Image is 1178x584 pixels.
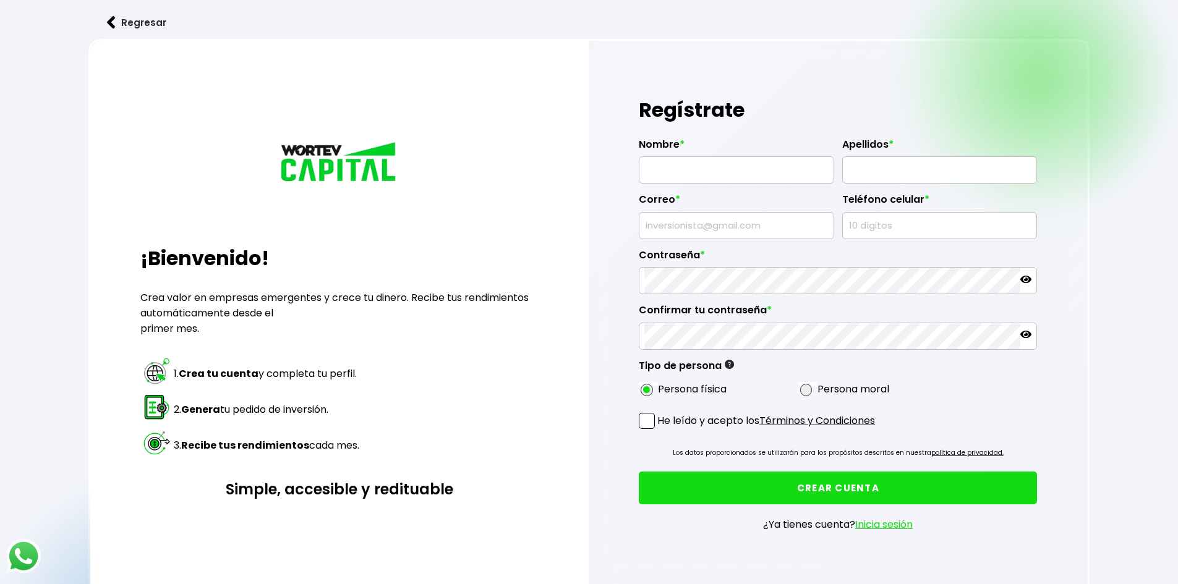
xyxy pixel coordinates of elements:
button: CREAR CUENTA [639,472,1037,504]
label: Correo [639,193,834,212]
img: paso 1 [142,357,171,386]
h3: Simple, accesible y redituable [140,478,539,500]
a: flecha izquierdaRegresar [88,6,1090,39]
label: Persona física [658,381,727,397]
h1: Regístrate [639,91,1037,129]
label: Nombre [639,138,834,157]
strong: Genera [181,402,220,417]
img: logos_whatsapp-icon.242b2217.svg [6,539,41,573]
td: 2. tu pedido de inversión. [173,392,360,426]
a: Inicia sesión [855,517,913,531]
button: Regresar [88,6,185,39]
td: 1. y completa tu perfil. [173,356,360,391]
label: Apellidos [842,138,1038,157]
label: Persona moral [817,381,889,397]
p: ¿Ya tienes cuenta? [763,517,913,532]
h2: ¡Bienvenido! [140,243,539,273]
input: 10 dígitos [848,213,1032,239]
strong: Recibe tus rendimientos [181,438,309,452]
img: flecha izquierda [107,16,116,29]
p: Los datos proporcionados se utilizarán para los propósitos descritos en nuestra [673,447,1004,459]
label: Tipo de persona [639,360,734,378]
p: Crea valor en empresas emergentes y crece tu dinero. Recibe tus rendimientos automáticamente desd... [140,290,539,336]
p: He leído y acepto los [657,413,875,428]
img: logo_wortev_capital [278,140,401,186]
label: Contraseña [639,249,1037,268]
label: Confirmar tu contraseña [639,304,1037,323]
label: Teléfono celular [842,193,1038,212]
strong: Crea tu cuenta [179,366,258,381]
img: paso 2 [142,392,171,421]
input: inversionista@gmail.com [644,213,829,239]
a: política de privacidad. [931,448,1004,457]
a: Términos y Condiciones [759,413,875,428]
td: 3. cada mes. [173,428,360,462]
img: gfR76cHglkPwleuBLjWdxeZVvX9Wp6JBDmjRYY8JYDQn16A2ICN00zLTgIroGa6qie5tIuWH7V3AapTKqzv+oMZsGfMUqL5JM... [725,360,734,369]
img: paso 3 [142,428,171,457]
